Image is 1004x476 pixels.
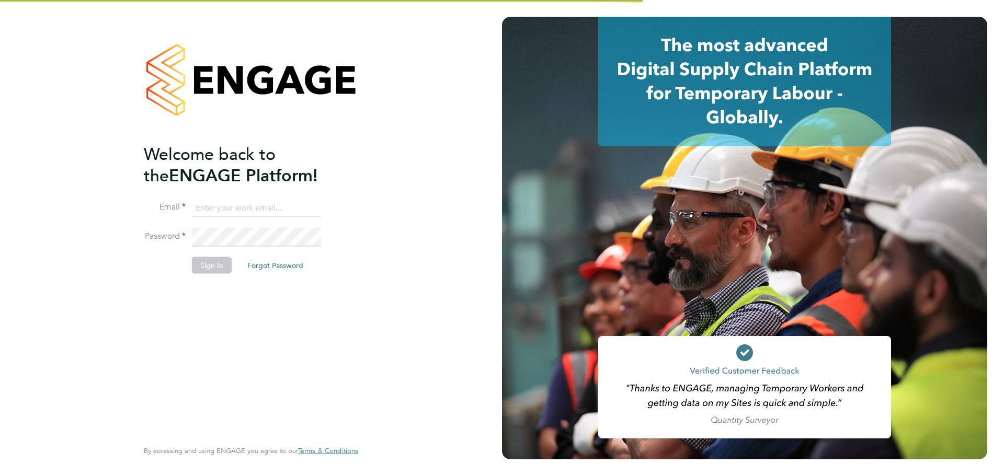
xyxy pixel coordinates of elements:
a: Terms & Conditions [298,447,358,455]
button: Forgot Password [239,257,312,274]
label: Email [144,202,186,213]
h2: ENGAGE Platform! [144,143,348,186]
span: By accessing and using ENGAGE you agree to our [144,446,358,455]
button: Sign In [192,257,232,274]
span: Welcome back to the [144,144,276,185]
label: Password [144,231,186,242]
input: Enter your work email... [192,199,321,217]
